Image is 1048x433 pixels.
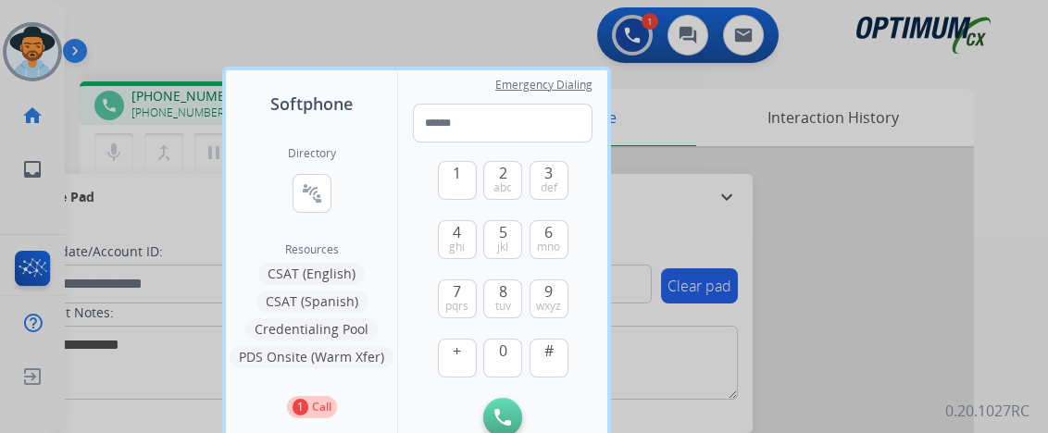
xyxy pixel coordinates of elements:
button: 8tuv [483,279,522,318]
button: 5jkl [483,220,522,259]
span: tuv [495,299,511,314]
span: 1 [453,162,461,184]
button: 1 [438,161,477,200]
span: abc [493,180,512,195]
span: 5 [499,221,507,243]
p: 1 [293,399,308,415]
button: 7pqrs [438,279,477,318]
button: CSAT (English) [258,263,365,285]
span: ghi [449,240,465,254]
p: 0.20.1027RC [945,400,1029,422]
button: PDS Onsite (Warm Xfer) [230,346,393,368]
span: def [541,180,557,195]
span: 2 [499,162,507,184]
button: 9wxyz [530,279,568,318]
span: 7 [453,280,461,303]
span: 0 [499,340,507,362]
span: + [453,340,461,362]
span: mno [537,240,560,254]
button: 0 [483,339,522,377]
span: Emergency Dialing [495,78,593,93]
span: 9 [544,280,553,303]
span: # [544,340,554,362]
span: 4 [453,221,461,243]
span: 6 [544,221,553,243]
button: + [438,339,477,377]
span: Softphone [270,91,353,117]
h2: Directory [288,146,336,161]
button: 4ghi [438,220,477,259]
button: Credentialing Pool [245,318,378,340]
button: # [530,339,568,377]
button: 3def [530,161,568,200]
span: jkl [497,240,508,254]
img: call-button [494,409,511,426]
mat-icon: connect_without_contact [301,182,323,204]
span: 3 [544,162,553,184]
span: pqrs [445,299,468,314]
button: 6mno [530,220,568,259]
span: 8 [499,280,507,303]
span: wxyz [536,299,561,314]
button: 2abc [483,161,522,200]
p: Call [312,399,331,415]
span: Resources [285,242,339,257]
button: CSAT (Spanish) [256,291,368,313]
button: 1Call [287,396,337,418]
